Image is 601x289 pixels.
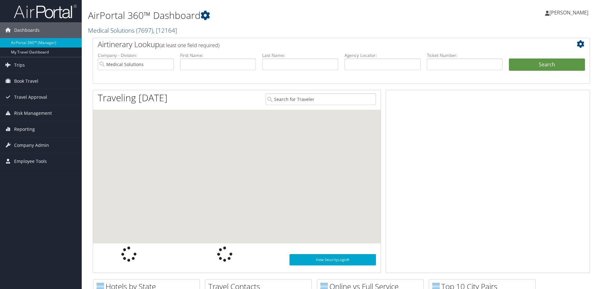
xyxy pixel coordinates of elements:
span: Book Travel [14,73,38,89]
span: Dashboards [14,22,40,38]
a: Medical Solutions [88,26,177,35]
span: , [ 12164 ] [153,26,177,35]
label: Company - Division: [98,52,174,58]
h1: AirPortal 360™ Dashboard [88,9,426,22]
span: Reporting [14,121,35,137]
img: airportal-logo.png [14,4,77,19]
span: (at least one field required) [159,42,219,49]
input: Search for Traveler [266,93,376,105]
span: Trips [14,57,25,73]
span: Travel Approval [14,89,47,105]
a: [PERSON_NAME] [545,3,595,22]
h2: Airtinerary Lookup [98,39,543,50]
span: [PERSON_NAME] [549,9,588,16]
a: View SecurityLogic® [289,254,376,265]
label: Ticket Number: [427,52,503,58]
span: ( 7697 ) [136,26,153,35]
label: First Name: [180,52,256,58]
label: Last Name: [262,52,338,58]
span: Employee Tools [14,153,47,169]
label: Agency Locator: [345,52,421,58]
span: Risk Management [14,105,52,121]
button: Search [509,58,585,71]
span: Company Admin [14,137,49,153]
h1: Traveling [DATE] [98,91,168,104]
